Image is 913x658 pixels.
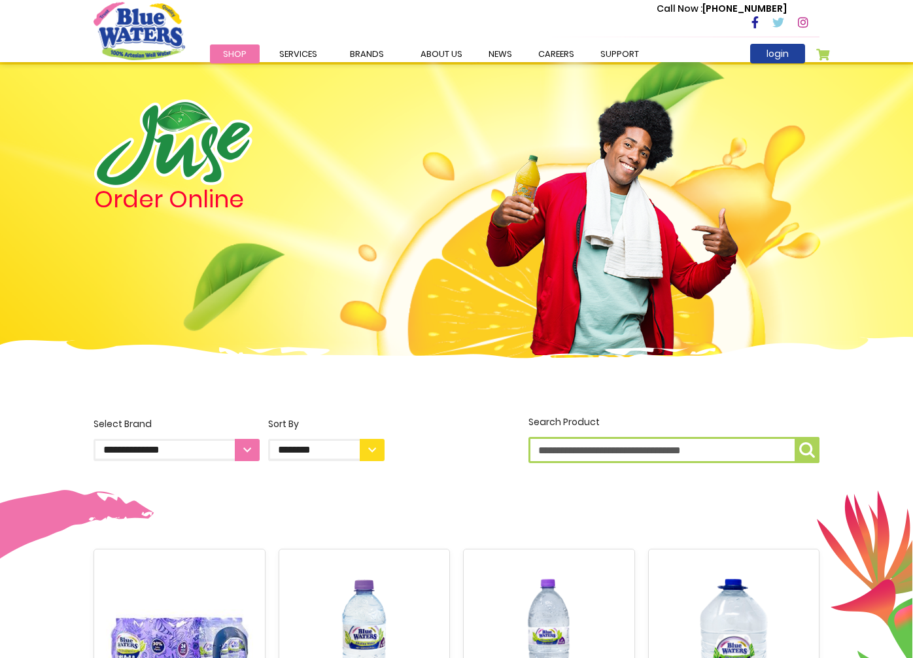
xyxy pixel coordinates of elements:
p: [PHONE_NUMBER] [657,2,787,16]
div: Sort By [268,417,385,431]
a: about us [407,44,475,63]
span: Services [279,48,317,60]
span: Shop [223,48,247,60]
label: Search Product [528,415,819,463]
span: Brands [350,48,384,60]
select: Select Brand [94,439,260,461]
button: Search Product [795,437,819,463]
img: logo [94,99,252,188]
input: Search Product [528,437,819,463]
label: Select Brand [94,417,260,461]
a: store logo [94,2,185,60]
select: Sort By [268,439,385,461]
a: News [475,44,525,63]
a: login [750,44,805,63]
h4: Order Online [94,188,385,211]
img: search-icon.png [799,442,815,458]
a: careers [525,44,587,63]
span: Call Now : [657,2,702,15]
img: man.png [485,75,740,355]
a: support [587,44,652,63]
